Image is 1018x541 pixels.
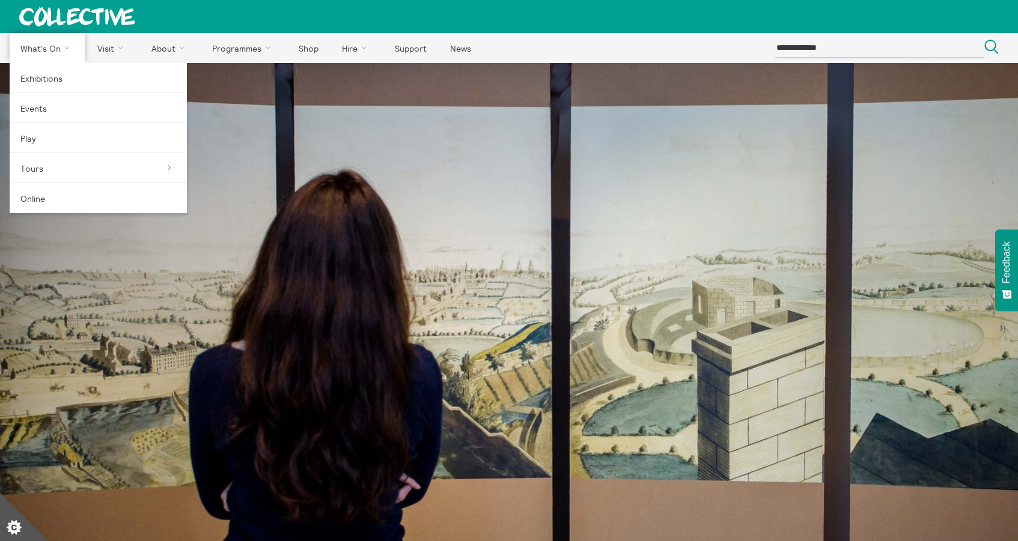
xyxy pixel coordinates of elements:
[384,33,437,63] a: Support
[10,123,187,153] a: Play
[288,33,329,63] a: Shop
[10,63,187,93] a: Exhibitions
[332,33,382,63] a: Hire
[10,183,187,213] a: Online
[202,33,286,63] a: Programmes
[995,229,1018,311] button: Feedback - Show survey
[141,33,200,63] a: About
[10,33,85,63] a: What's On
[87,33,139,63] a: Visit
[1001,241,1012,283] span: Feedback
[439,33,481,63] a: News
[10,93,187,123] a: Events
[10,153,187,183] a: Tours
